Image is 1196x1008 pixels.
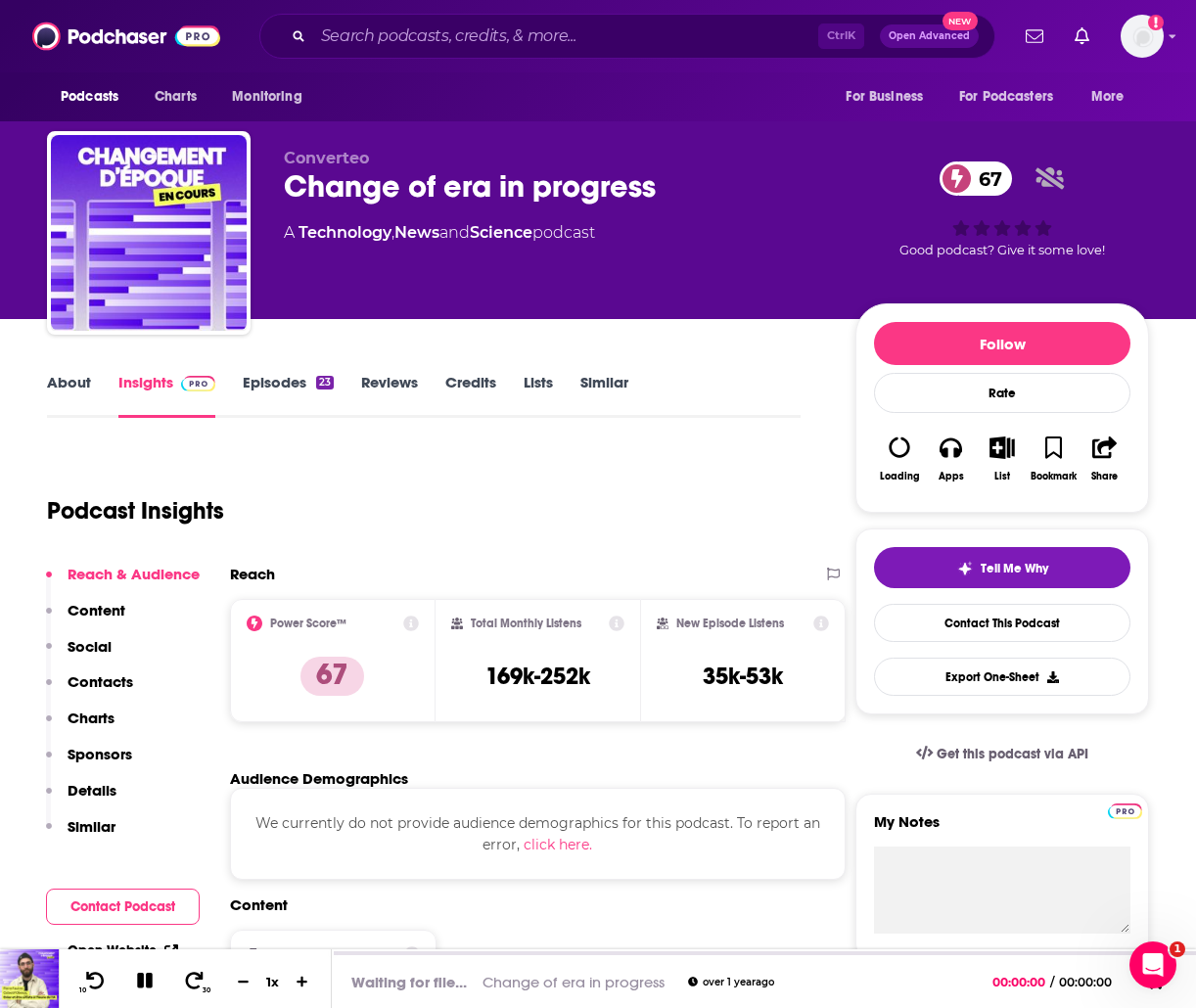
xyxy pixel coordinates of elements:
span: 67 [959,161,1012,196]
div: 67Good podcast? Give it some love! [855,149,1149,270]
div: Share [1091,471,1118,482]
button: open menu [1078,78,1149,115]
span: Ctrl K [818,23,864,49]
button: Content [46,601,125,637]
input: Search podcasts, credits, & more... [313,21,818,52]
h2: Power Score™ [270,617,346,630]
button: Charts [46,709,115,745]
p: Content [68,601,125,619]
button: Contacts [46,672,133,709]
font: 00:00:00 [1059,975,1112,989]
font: Charts [68,709,115,727]
img: Change of era in progress [51,135,247,331]
div: Loading [880,471,919,482]
a: Science [470,223,532,242]
button: Open AdvancedNew [880,24,979,48]
iframe: Intercom live chat [1129,941,1176,988]
a: Charts [142,78,208,115]
a: Show notifications dropdown [1018,20,1051,53]
button: 30 [177,970,214,994]
a: Lists [524,373,553,418]
button: Show profile menu [1121,15,1164,58]
span: Logged in as ABolliger [1121,15,1164,58]
button: click here. [524,834,592,855]
span: 10 [79,986,86,994]
div: Bookmark [1031,471,1077,482]
img: User Profile [1121,15,1164,58]
label: My Notes [874,812,1130,847]
span: For Business [846,83,923,111]
div: Waiting for file... [351,973,467,991]
div: 1 x [256,974,290,989]
h2: Reach [230,565,275,583]
button: tell me why sparkleTell Me Why [874,547,1130,588]
span: Get this podcast via API [937,746,1088,762]
font: Similar [68,817,115,836]
a: Change of era in progress [483,973,665,991]
div: A podcast [284,221,595,245]
button: Loading [874,424,925,494]
p: Details [68,781,116,800]
button: 10 [75,970,113,994]
button: open menu [47,78,144,115]
span: , [391,223,394,242]
button: Details [46,781,116,817]
button: Similar [46,817,115,853]
span: New [943,12,978,30]
font: Content [230,895,288,914]
div: List [994,471,1010,482]
button: Social [46,637,112,673]
button: Apps [925,424,976,494]
div: 23 [316,376,334,389]
h2: Political Skew [268,947,343,961]
a: Open Website [68,942,178,959]
a: Credits [445,373,496,418]
a: Get this podcast via API [900,730,1104,778]
button: Bookmark [1028,424,1079,494]
font: 35k-53k [703,662,783,691]
button: open menu [946,78,1081,115]
p: Social [68,637,112,656]
a: Contact This Podcast [874,604,1130,642]
button: Reach & Audience [46,565,200,601]
p: Reach & Audience [68,565,200,583]
div: Search podcasts, credits, & more... [259,14,995,59]
div: Rate [874,373,1130,413]
a: Pro website [1108,801,1142,819]
button: open menu [218,78,327,115]
span: / [1050,975,1054,989]
span: Monitoring [232,83,301,111]
div: Apps [939,471,964,482]
span: Podcasts [61,83,118,111]
a: Similar [580,373,628,418]
h1: Podcast Insights [47,496,224,526]
span: More [1091,83,1125,111]
span: Good podcast? Give it some love! [899,243,1105,257]
h3: 169k-252k [485,662,590,691]
font: Converteo [284,149,369,167]
a: Technology [299,223,391,242]
button: Contact Podcast [46,889,200,925]
a: Show notifications dropdown [1067,20,1097,53]
a: InsightsPodchaser Pro [118,373,215,418]
a: News [394,223,439,242]
button: Follow [874,322,1130,365]
font: 30 [203,986,210,994]
button: Sponsors [46,745,132,781]
button: open menu [832,78,947,115]
span: Tell Me Why [981,561,1048,576]
font: 67 [316,657,348,692]
a: Reviews [361,373,418,418]
a: About [47,373,91,418]
a: 67 [940,161,1012,196]
img: Podchaser Pro [181,376,215,391]
font: 1 [1173,942,1181,955]
img: Podchaser - Follow, Share and Rate Podcasts [32,18,220,55]
p: Contacts [68,672,133,691]
span: Charts [155,83,197,111]
h2: Audience Demographics [230,769,408,788]
span: Open Advanced [889,31,970,41]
